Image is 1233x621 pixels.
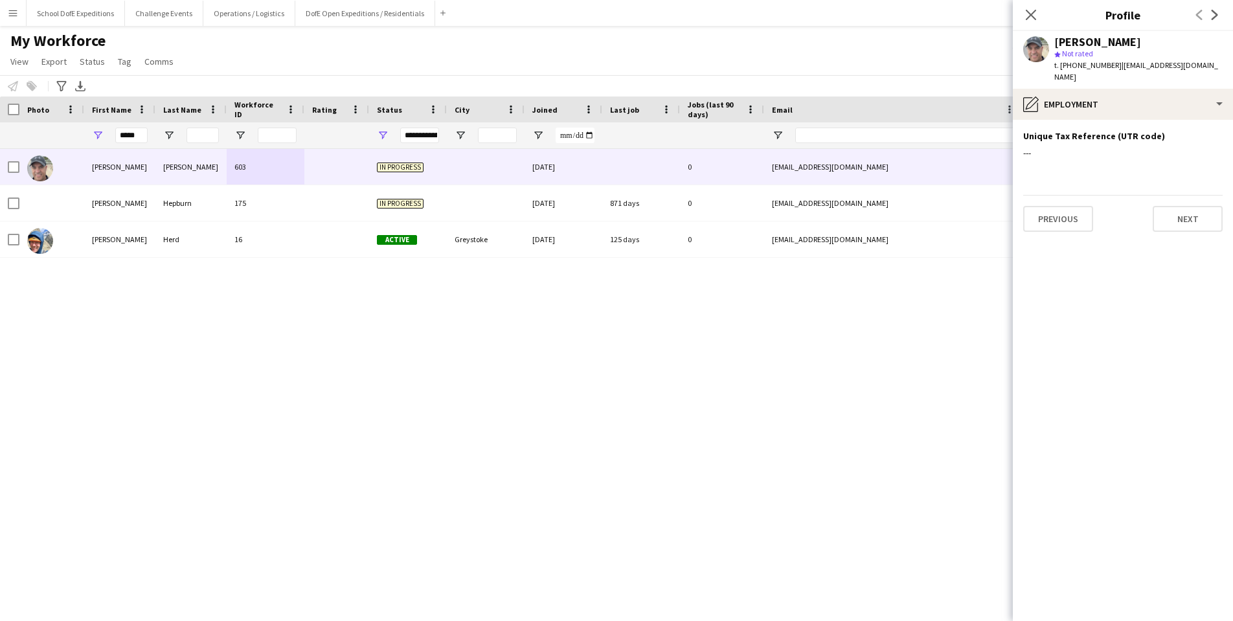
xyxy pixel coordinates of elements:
[1062,49,1093,58] span: Not rated
[92,105,131,115] span: First Name
[27,155,53,181] img: Steve Bickerton
[447,221,525,257] div: Greystoke
[155,149,227,185] div: [PERSON_NAME]
[1013,89,1233,120] div: Employment
[5,53,34,70] a: View
[258,128,297,143] input: Workforce ID Filter Input
[10,56,28,67] span: View
[144,56,174,67] span: Comms
[54,78,69,94] app-action-btn: Advanced filters
[1023,147,1223,159] div: ---
[36,53,72,70] a: Export
[772,130,784,141] button: Open Filter Menu
[27,228,53,254] img: Steven Herd
[84,185,155,221] div: [PERSON_NAME]
[227,185,304,221] div: 175
[84,149,155,185] div: [PERSON_NAME]
[455,130,466,141] button: Open Filter Menu
[772,105,793,115] span: Email
[41,56,67,67] span: Export
[455,105,469,115] span: City
[377,105,402,115] span: Status
[295,1,435,26] button: DofE Open Expeditions / Residentials
[1023,206,1093,232] button: Previous
[203,1,295,26] button: Operations / Logistics
[525,185,602,221] div: [DATE]
[1023,130,1165,142] h3: Unique Tax Reference (UTR code)
[163,130,175,141] button: Open Filter Menu
[525,149,602,185] div: [DATE]
[125,1,203,26] button: Challenge Events
[377,199,424,209] span: In progress
[377,235,417,245] span: Active
[680,221,764,257] div: 0
[680,185,764,221] div: 0
[764,185,1023,221] div: [EMAIL_ADDRESS][DOMAIN_NAME]
[688,100,741,119] span: Jobs (last 90 days)
[532,105,558,115] span: Joined
[1054,36,1141,48] div: [PERSON_NAME]
[84,221,155,257] div: [PERSON_NAME]
[795,128,1015,143] input: Email Filter Input
[163,105,201,115] span: Last Name
[73,78,88,94] app-action-btn: Export XLSX
[556,128,594,143] input: Joined Filter Input
[478,128,517,143] input: City Filter Input
[525,221,602,257] div: [DATE]
[680,149,764,185] div: 0
[1013,6,1233,23] h3: Profile
[610,105,639,115] span: Last job
[27,1,125,26] button: School DofE Expeditions
[115,128,148,143] input: First Name Filter Input
[1054,60,1218,82] span: | [EMAIL_ADDRESS][DOMAIN_NAME]
[139,53,179,70] a: Comms
[92,130,104,141] button: Open Filter Menu
[377,130,389,141] button: Open Filter Menu
[234,100,281,119] span: Workforce ID
[764,221,1023,257] div: [EMAIL_ADDRESS][DOMAIN_NAME]
[27,105,49,115] span: Photo
[118,56,131,67] span: Tag
[113,53,137,70] a: Tag
[1153,206,1223,232] button: Next
[80,56,105,67] span: Status
[227,149,304,185] div: 603
[532,130,544,141] button: Open Filter Menu
[10,31,106,51] span: My Workforce
[602,221,680,257] div: 125 days
[234,130,246,141] button: Open Filter Menu
[312,105,337,115] span: Rating
[764,149,1023,185] div: [EMAIL_ADDRESS][DOMAIN_NAME]
[74,53,110,70] a: Status
[227,221,304,257] div: 16
[1054,60,1122,70] span: t. [PHONE_NUMBER]
[377,163,424,172] span: In progress
[187,128,219,143] input: Last Name Filter Input
[155,185,227,221] div: Hepburn
[155,221,227,257] div: Herd
[602,185,680,221] div: 871 days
